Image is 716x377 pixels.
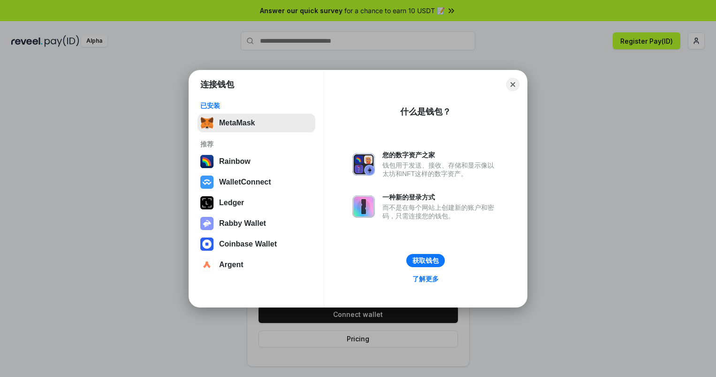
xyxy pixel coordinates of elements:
button: Close [506,78,519,91]
div: MetaMask [219,119,255,127]
button: Argent [198,255,315,274]
div: 而不是在每个网站上创建新的账户和密码，只需连接您的钱包。 [382,203,499,220]
div: 已安装 [200,101,312,110]
div: Rabby Wallet [219,219,266,228]
img: svg+xml,%3Csvg%20xmlns%3D%22http%3A%2F%2Fwww.w3.org%2F2000%2Fsvg%22%20fill%3D%22none%22%20viewBox... [352,153,375,176]
div: Ledger [219,199,244,207]
img: svg+xml,%3Csvg%20width%3D%22120%22%20height%3D%22120%22%20viewBox%3D%220%200%20120%20120%22%20fil... [200,155,213,168]
img: svg+xml,%3Csvg%20xmlns%3D%22http%3A%2F%2Fwww.w3.org%2F2000%2Fsvg%22%20fill%3D%22none%22%20viewBox... [352,195,375,218]
div: 一种新的登录方式 [382,193,499,201]
div: 钱包用于发送、接收、存储和显示像以太坊和NFT这样的数字资产。 [382,161,499,178]
button: MetaMask [198,114,315,132]
div: 了解更多 [412,275,439,283]
a: 了解更多 [407,273,444,285]
button: 获取钱包 [406,254,445,267]
img: svg+xml,%3Csvg%20xmlns%3D%22http%3A%2F%2Fwww.w3.org%2F2000%2Fsvg%22%20fill%3D%22none%22%20viewBox... [200,217,213,230]
div: WalletConnect [219,178,271,186]
div: Coinbase Wallet [219,240,277,248]
img: svg+xml,%3Csvg%20xmlns%3D%22http%3A%2F%2Fwww.w3.org%2F2000%2Fsvg%22%20width%3D%2228%22%20height%3... [200,196,213,209]
button: Rabby Wallet [198,214,315,233]
div: Rainbow [219,157,251,166]
div: Argent [219,261,244,269]
img: svg+xml,%3Csvg%20width%3D%2228%22%20height%3D%2228%22%20viewBox%3D%220%200%2028%2028%22%20fill%3D... [200,238,213,251]
button: WalletConnect [198,173,315,192]
div: 您的数字资产之家 [382,151,499,159]
div: 什么是钱包？ [400,106,451,117]
img: svg+xml,%3Csvg%20width%3D%2228%22%20height%3D%2228%22%20viewBox%3D%220%200%2028%2028%22%20fill%3D... [200,258,213,271]
div: 获取钱包 [412,256,439,265]
div: 推荐 [200,140,312,148]
img: svg+xml,%3Csvg%20fill%3D%22none%22%20height%3D%2233%22%20viewBox%3D%220%200%2035%2033%22%20width%... [200,116,213,130]
h1: 连接钱包 [200,79,234,90]
button: Rainbow [198,152,315,171]
img: svg+xml,%3Csvg%20width%3D%2228%22%20height%3D%2228%22%20viewBox%3D%220%200%2028%2028%22%20fill%3D... [200,176,213,189]
button: Ledger [198,193,315,212]
button: Coinbase Wallet [198,235,315,254]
